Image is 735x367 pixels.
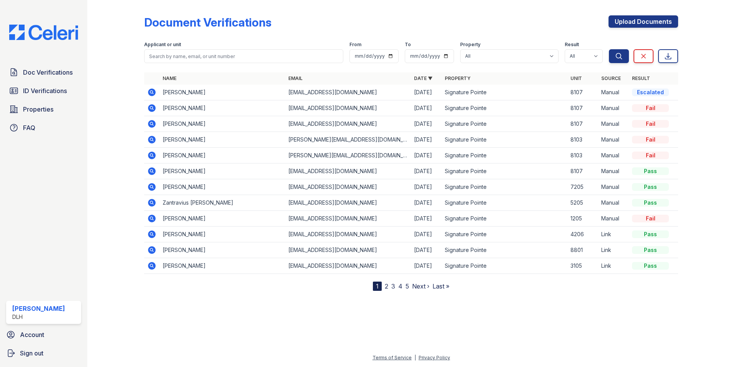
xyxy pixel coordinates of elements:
[632,136,669,143] div: Fail
[23,105,53,114] span: Properties
[632,230,669,238] div: Pass
[3,327,84,342] a: Account
[3,345,84,361] a: Sign out
[567,148,598,163] td: 8103
[442,211,567,227] td: Signature Pointe
[160,132,285,148] td: [PERSON_NAME]
[632,75,650,81] a: Result
[411,227,442,242] td: [DATE]
[632,199,669,207] div: Pass
[411,85,442,100] td: [DATE]
[285,227,411,242] td: [EMAIL_ADDRESS][DOMAIN_NAME]
[6,102,81,117] a: Properties
[598,179,629,195] td: Manual
[160,242,285,258] td: [PERSON_NAME]
[632,183,669,191] div: Pass
[411,148,442,163] td: [DATE]
[160,211,285,227] td: [PERSON_NAME]
[411,258,442,274] td: [DATE]
[598,211,629,227] td: Manual
[285,85,411,100] td: [EMAIL_ADDRESS][DOMAIN_NAME]
[6,65,81,80] a: Doc Verifications
[598,116,629,132] td: Manual
[442,242,567,258] td: Signature Pointe
[414,75,432,81] a: Date ▼
[567,258,598,274] td: 3105
[285,163,411,179] td: [EMAIL_ADDRESS][DOMAIN_NAME]
[23,86,67,95] span: ID Verifications
[411,195,442,211] td: [DATE]
[285,242,411,258] td: [EMAIL_ADDRESS][DOMAIN_NAME]
[419,355,450,360] a: Privacy Policy
[285,116,411,132] td: [EMAIL_ADDRESS][DOMAIN_NAME]
[442,100,567,116] td: Signature Pointe
[285,100,411,116] td: [EMAIL_ADDRESS][DOMAIN_NAME]
[144,49,343,63] input: Search by name, email, or unit number
[20,349,43,358] span: Sign out
[567,227,598,242] td: 4206
[442,195,567,211] td: Signature Pointe
[6,120,81,135] a: FAQ
[288,75,303,81] a: Email
[598,195,629,211] td: Manual
[23,68,73,77] span: Doc Verifications
[567,116,598,132] td: 8107
[632,167,669,175] div: Pass
[411,179,442,195] td: [DATE]
[567,195,598,211] td: 5205
[373,282,382,291] div: 1
[567,132,598,148] td: 8103
[598,132,629,148] td: Manual
[12,313,65,321] div: DLH
[445,75,471,81] a: Property
[144,15,271,29] div: Document Verifications
[412,282,429,290] a: Next ›
[372,355,412,360] a: Terms of Service
[442,132,567,148] td: Signature Pointe
[163,75,176,81] a: Name
[160,100,285,116] td: [PERSON_NAME]
[598,242,629,258] td: Link
[598,148,629,163] td: Manual
[411,132,442,148] td: [DATE]
[432,282,449,290] a: Last »
[285,211,411,227] td: [EMAIL_ADDRESS][DOMAIN_NAME]
[6,83,81,98] a: ID Verifications
[12,304,65,313] div: [PERSON_NAME]
[442,179,567,195] td: Signature Pointe
[20,330,44,339] span: Account
[285,148,411,163] td: [PERSON_NAME][EMAIL_ADDRESS][DOMAIN_NAME]
[405,42,411,48] label: To
[160,258,285,274] td: [PERSON_NAME]
[442,116,567,132] td: Signature Pointe
[385,282,388,290] a: 2
[349,42,361,48] label: From
[460,42,481,48] label: Property
[632,88,669,96] div: Escalated
[442,258,567,274] td: Signature Pointe
[160,163,285,179] td: [PERSON_NAME]
[160,148,285,163] td: [PERSON_NAME]
[598,100,629,116] td: Manual
[442,163,567,179] td: Signature Pointe
[411,211,442,227] td: [DATE]
[411,100,442,116] td: [DATE]
[285,258,411,274] td: [EMAIL_ADDRESS][DOMAIN_NAME]
[144,42,181,48] label: Applicant or unit
[570,75,582,81] a: Unit
[601,75,621,81] a: Source
[406,282,409,290] a: 5
[23,123,35,132] span: FAQ
[567,179,598,195] td: 7205
[609,15,678,28] a: Upload Documents
[632,262,669,270] div: Pass
[598,85,629,100] td: Manual
[632,104,669,112] div: Fail
[442,148,567,163] td: Signature Pointe
[565,42,579,48] label: Result
[411,242,442,258] td: [DATE]
[442,85,567,100] td: Signature Pointe
[442,227,567,242] td: Signature Pointe
[567,211,598,227] td: 1205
